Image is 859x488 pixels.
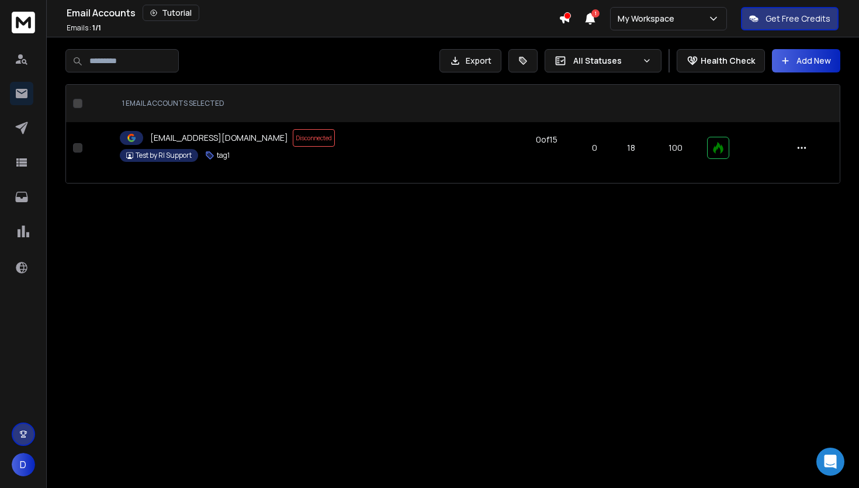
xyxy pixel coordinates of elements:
p: All Statuses [573,55,638,67]
p: [EMAIL_ADDRESS][DOMAIN_NAME] [150,132,288,144]
button: Export [439,49,501,72]
span: 1 [591,9,600,18]
p: Get Free Credits [766,13,830,25]
button: Tutorial [143,5,199,21]
p: My Workspace [618,13,679,25]
button: Add New [772,49,840,72]
td: 100 [651,122,700,174]
div: Open Intercom Messenger [816,448,844,476]
button: D [12,453,35,476]
td: 18 [612,122,651,174]
span: Disconnected [293,129,335,147]
p: Health Check [701,55,755,67]
p: 0 [585,142,605,154]
p: Emails : [67,23,101,33]
div: 0 of 15 [536,134,557,146]
button: Get Free Credits [741,7,839,30]
span: 1 / 1 [92,23,101,33]
button: Health Check [677,49,765,72]
div: Email Accounts [67,5,559,21]
div: 1 EMAIL ACCOUNTS SELECTED [122,99,506,108]
p: tag1 [217,151,230,160]
p: Test by RI Support [136,151,192,160]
